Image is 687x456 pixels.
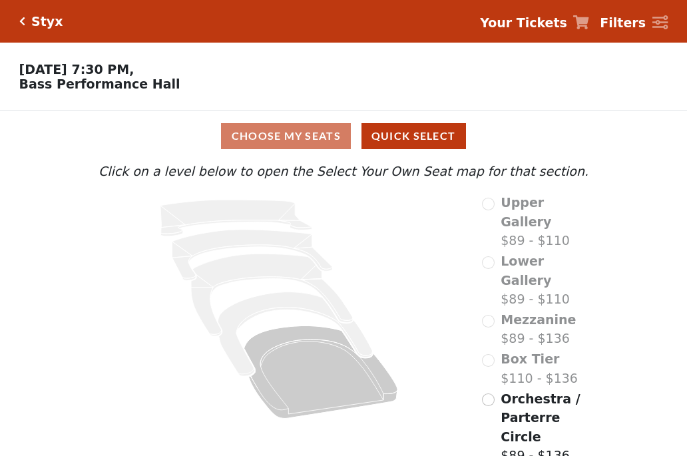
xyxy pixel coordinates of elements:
strong: Your Tickets [480,15,567,30]
p: Click on a level below to open the Select Your Own Seat map for that section. [95,162,592,181]
a: Click here to go back to filters [19,17,25,26]
label: $89 - $110 [501,252,592,309]
label: $89 - $136 [501,310,576,348]
path: Orchestra / Parterre Circle - Seats Available: 225 [244,326,398,419]
a: Your Tickets [480,13,589,33]
a: Filters [600,13,668,33]
h5: Styx [31,14,63,29]
path: Upper Gallery - Seats Available: 0 [160,200,312,236]
span: Upper Gallery [501,195,551,229]
label: $89 - $110 [501,193,592,250]
path: Lower Gallery - Seats Available: 0 [172,230,333,280]
span: Orchestra / Parterre Circle [501,391,580,444]
strong: Filters [600,15,646,30]
button: Quick Select [361,123,466,149]
span: Mezzanine [501,312,576,327]
span: Lower Gallery [501,254,551,288]
span: Box Tier [501,351,559,366]
label: $110 - $136 [501,349,578,387]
